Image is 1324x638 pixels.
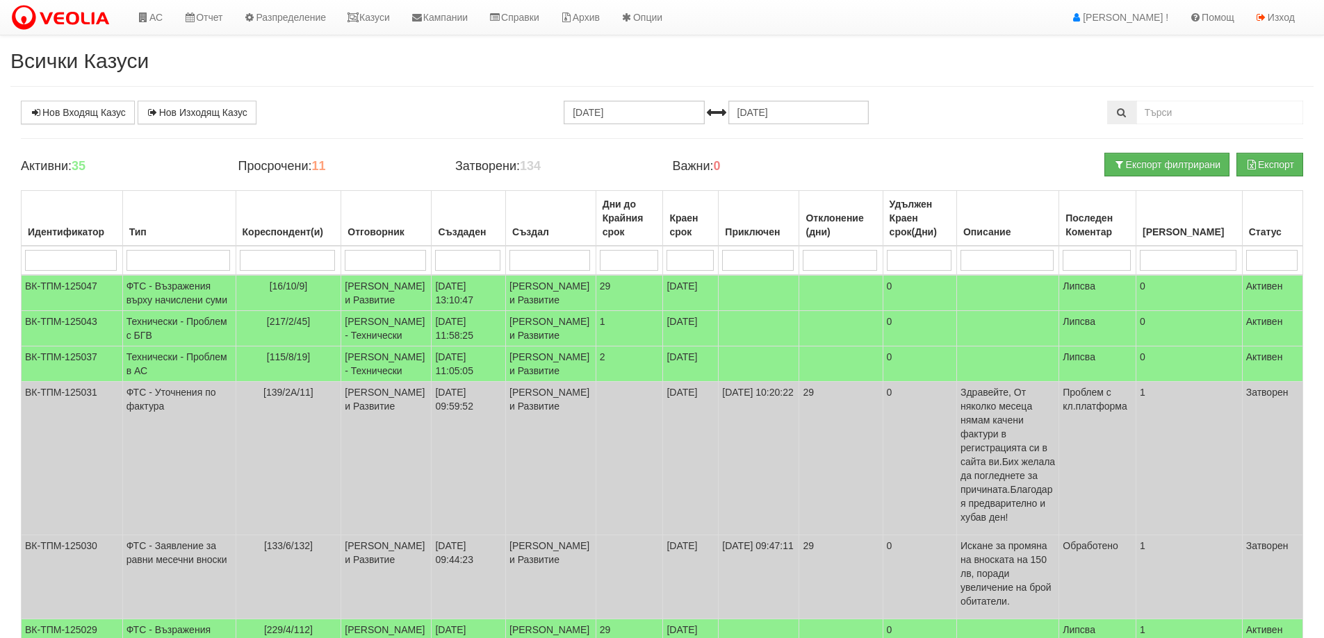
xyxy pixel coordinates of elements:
div: Описание [961,222,1055,242]
td: [DATE] [663,346,719,382]
div: Идентификатор [25,222,119,242]
span: 29 [600,280,611,292]
th: Описание: No sort applied, activate to apply an ascending sort [956,191,1059,246]
td: Технически - Проблем с БГВ [122,311,236,346]
td: 0 [1136,346,1242,382]
span: Липсва [1063,316,1095,327]
div: Удължен Краен срок(Дни) [887,194,953,242]
th: Статус: No sort applied, activate to apply an ascending sort [1242,191,1302,246]
p: Искане за промяна на вноската на 150 лв, поради увеличение на брой обитатели. [961,539,1055,608]
a: Нов Изходящ Казус [138,101,256,124]
button: Експорт [1236,153,1303,176]
th: Краен срок: No sort applied, activate to apply an ascending sort [663,191,719,246]
th: Приключен: No sort applied, activate to apply an ascending sort [719,191,799,246]
td: 0 [1136,275,1242,311]
th: Дни до Крайния срок: No sort applied, activate to apply an ascending sort [596,191,663,246]
td: [DATE] 11:58:25 [432,311,506,346]
span: Обработено [1063,540,1118,551]
p: Здравейте, От няколко месеца нямам качени фактури в регистрацията си в сайта ви.Бих желала да пог... [961,385,1055,524]
td: 29 [799,382,883,535]
td: [DATE] 13:10:47 [432,275,506,311]
td: [PERSON_NAME] и Развитие [341,535,432,619]
td: [PERSON_NAME] и Развитие [506,535,596,619]
td: ВК-ТПМ-125030 [22,535,123,619]
h2: Всички Казуси [10,49,1314,72]
th: Отговорник: No sort applied, activate to apply an ascending sort [341,191,432,246]
div: Създал [509,222,592,242]
b: 134 [520,159,541,173]
td: Активен [1242,346,1302,382]
a: Нов Входящ Казус [21,101,135,124]
th: Брой Файлове: No sort applied, activate to apply an ascending sort [1136,191,1242,246]
span: [229/4/112] [264,624,313,635]
th: Създал: No sort applied, activate to apply an ascending sort [506,191,596,246]
td: 0 [883,311,956,346]
div: Дни до Крайния срок [600,194,660,242]
td: [PERSON_NAME] и Развитие [506,346,596,382]
td: ФТС - Уточнения по фактура [122,382,236,535]
div: Отговорник [345,222,427,242]
span: [139/2А/11] [263,387,313,398]
th: Идентификатор: No sort applied, activate to apply an ascending sort [22,191,123,246]
td: [DATE] 10:20:22 [719,382,799,535]
td: [DATE] [663,311,719,346]
div: Приключен [722,222,795,242]
div: Краен срок [667,208,714,242]
td: 0 [883,535,956,619]
div: Тип [126,222,232,242]
span: Проблем с кл.платформа [1063,387,1127,412]
span: 29 [600,624,611,635]
td: Затворен [1242,535,1302,619]
td: [DATE] [663,275,719,311]
td: ФТС - Възражения върху начислени суми [122,275,236,311]
h4: Важни: [672,160,868,174]
td: [DATE] 09:44:23 [432,535,506,619]
th: Удължен Краен срок(Дни): No sort applied, activate to apply an ascending sort [883,191,956,246]
th: Последен Коментар: No sort applied, activate to apply an ascending sort [1059,191,1136,246]
td: ВК-ТПМ-125043 [22,311,123,346]
div: Статус [1246,222,1299,242]
td: [PERSON_NAME] и Развитие [506,275,596,311]
b: 35 [72,159,85,173]
td: [PERSON_NAME] - Технически [341,346,432,382]
button: Експорт филтрирани [1104,153,1229,176]
b: 0 [714,159,721,173]
td: ВК-ТПМ-125037 [22,346,123,382]
h4: Просрочени: [238,160,434,174]
td: [PERSON_NAME] и Развитие [506,382,596,535]
td: 1 [1136,382,1242,535]
td: [DATE] 11:05:05 [432,346,506,382]
td: 1 [1136,535,1242,619]
th: Кореспондент(и): No sort applied, activate to apply an ascending sort [236,191,341,246]
div: Създаден [435,222,502,242]
span: Липсва [1063,351,1095,362]
span: [16/10/9] [270,280,308,292]
td: [DATE] 09:59:52 [432,382,506,535]
td: [DATE] 09:47:11 [719,535,799,619]
td: [PERSON_NAME] - Технически [341,311,432,346]
input: Търсене по Идентификатор, Бл/Вх/Ап, Тип, Описание, Моб. Номер, Имейл, Файл, Коментар, [1136,101,1303,124]
span: [217/2/45] [267,316,310,327]
div: Отклонение (дни) [803,208,878,242]
td: [DATE] [663,382,719,535]
td: [PERSON_NAME] и Развитие [341,275,432,311]
div: Кореспондент(и) [240,222,338,242]
td: Затворен [1242,382,1302,535]
th: Отклонение (дни): No sort applied, activate to apply an ascending sort [799,191,883,246]
span: Липсва [1063,624,1095,635]
td: 0 [883,275,956,311]
td: 0 [1136,311,1242,346]
th: Тип: No sort applied, activate to apply an ascending sort [122,191,236,246]
img: VeoliaLogo.png [10,3,116,33]
span: 1 [600,316,605,327]
td: [PERSON_NAME] и Развитие [506,311,596,346]
span: 2 [600,351,605,362]
td: ФТС - Заявление за равни месечни вноски [122,535,236,619]
td: 29 [799,535,883,619]
h4: Активни: [21,160,217,174]
h4: Затворени: [455,160,651,174]
td: 0 [883,382,956,535]
span: [133/6/132] [264,540,313,551]
td: [PERSON_NAME] и Развитие [341,382,432,535]
td: [DATE] [663,535,719,619]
